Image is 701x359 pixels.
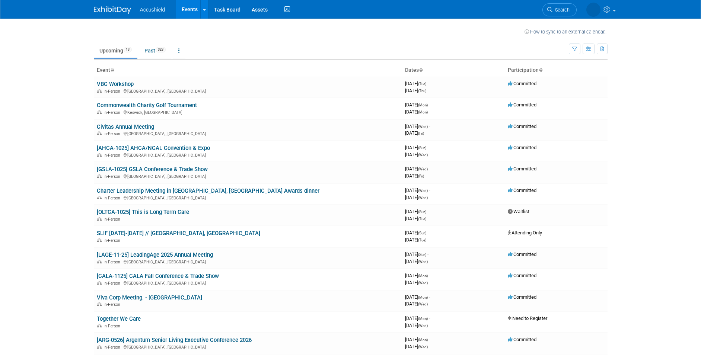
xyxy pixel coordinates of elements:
[418,174,424,178] span: (Fri)
[508,315,547,321] span: Need to Register
[156,47,166,52] span: 328
[97,337,252,343] a: [ARG-0526] Argentum Senior Living Executive Conference 2026
[418,345,428,349] span: (Wed)
[429,337,430,342] span: -
[427,230,428,235] span: -
[103,131,122,136] span: In-Person
[418,324,428,328] span: (Wed)
[110,67,114,73] a: Sort by Event Name
[523,3,558,16] a: Search
[97,294,202,301] a: Viva Corp Meeting. - [GEOGRAPHIC_DATA]
[103,89,122,94] span: In-Person
[533,7,551,13] span: Search
[419,67,423,73] a: Sort by Start Date
[418,253,426,257] span: (Sun)
[418,82,426,86] span: (Tue)
[418,146,426,150] span: (Sun)
[418,302,428,306] span: (Wed)
[405,344,428,349] span: [DATE]
[418,317,428,321] span: (Mon)
[427,81,428,86] span: -
[405,315,430,321] span: [DATE]
[567,4,600,12] img: Rose Easto
[429,187,430,193] span: -
[508,124,536,129] span: Committed
[405,280,428,285] span: [DATE]
[405,337,430,342] span: [DATE]
[427,209,428,214] span: -
[140,7,165,13] span: Accushield
[97,173,399,179] div: [GEOGRAPHIC_DATA], [GEOGRAPHIC_DATA]
[405,237,426,243] span: [DATE]
[97,153,102,157] img: In-Person Event
[103,217,122,222] span: In-Person
[429,166,430,172] span: -
[97,280,399,286] div: [GEOGRAPHIC_DATA], [GEOGRAPHIC_DATA]
[525,29,608,35] a: How to sync to an external calendar...
[405,124,430,129] span: [DATE]
[508,166,536,172] span: Committed
[418,131,424,135] span: (Fri)
[418,110,428,114] span: (Mon)
[124,47,132,52] span: 13
[405,209,428,214] span: [DATE]
[405,230,428,235] span: [DATE]
[97,145,210,151] a: [AHCA-1025] AHCA/NCAL Convention & Expo
[402,64,505,77] th: Dates
[405,109,428,115] span: [DATE]
[97,259,399,265] div: [GEOGRAPHIC_DATA], [GEOGRAPHIC_DATA]
[97,324,102,327] img: In-Person Event
[508,102,536,108] span: Committed
[97,302,102,306] img: In-Person Event
[429,124,430,129] span: -
[97,315,141,322] a: Together We Care
[97,260,102,263] img: In-Person Event
[418,89,426,93] span: (Thu)
[405,145,428,150] span: [DATE]
[418,260,428,264] span: (Wed)
[97,251,213,258] a: [LAGE-11-25] LeadingAge 2025 Annual Meeting
[97,109,399,115] div: Keswick, [GEOGRAPHIC_DATA]
[97,345,102,349] img: In-Person Event
[418,231,426,235] span: (Sun)
[429,294,430,300] span: -
[97,195,399,201] div: [GEOGRAPHIC_DATA], [GEOGRAPHIC_DATA]
[97,230,260,237] a: SLIF [DATE]-[DATE] // [GEOGRAPHIC_DATA], [GEOGRAPHIC_DATA]
[405,195,428,200] span: [DATE]
[418,274,428,278] span: (Mon)
[103,153,122,158] span: In-Person
[508,209,529,214] span: Waitlist
[97,166,208,173] a: [GSLA-1025] GSLA Conference & Trade Show
[508,337,536,342] span: Committed
[97,124,154,130] a: Civitas Annual Meeting
[418,338,428,342] span: (Mon)
[103,324,122,328] span: In-Person
[505,64,608,77] th: Participation
[97,281,102,285] img: In-Person Event
[418,167,428,171] span: (Wed)
[427,145,428,150] span: -
[97,130,399,136] div: [GEOGRAPHIC_DATA], [GEOGRAPHIC_DATA]
[418,295,428,299] span: (Mon)
[418,153,428,157] span: (Wed)
[103,345,122,350] span: In-Person
[405,301,428,307] span: [DATE]
[97,344,399,350] div: [GEOGRAPHIC_DATA], [GEOGRAPHIC_DATA]
[429,315,430,321] span: -
[405,294,430,300] span: [DATE]
[103,302,122,307] span: In-Person
[103,238,122,243] span: In-Person
[97,174,102,178] img: In-Person Event
[405,323,428,328] span: [DATE]
[508,145,536,150] span: Committed
[418,189,428,193] span: (Wed)
[97,152,399,158] div: [GEOGRAPHIC_DATA], [GEOGRAPHIC_DATA]
[103,110,122,115] span: In-Person
[405,130,424,136] span: [DATE]
[405,166,430,172] span: [DATE]
[97,209,189,215] a: [OLTCA-1025] This is Long Term Care
[103,196,122,201] span: In-Person
[405,187,430,193] span: [DATE]
[429,273,430,278] span: -
[418,125,428,129] span: (Wed)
